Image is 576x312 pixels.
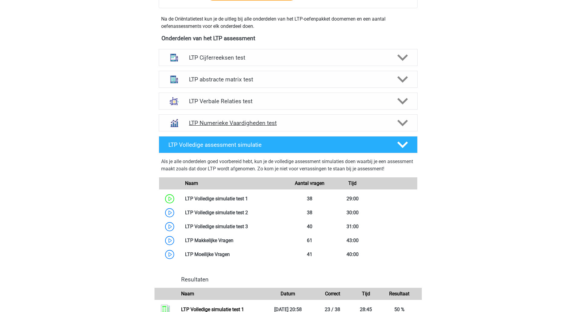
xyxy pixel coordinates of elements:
[266,290,310,297] div: Datum
[377,290,421,297] div: Resultaat
[159,15,418,30] div: Na de Oriëntatietest kun je de uitleg bij alle onderdelen van het LTP-oefenpakket doornemen en ee...
[355,290,377,297] div: Tijd
[156,93,420,110] a: analogieen LTP Verbale Relaties test
[331,180,374,187] div: Tijd
[189,76,387,83] h4: LTP abstracte matrix test
[181,251,288,258] div: LTP Moeilijke Vragen
[189,98,387,105] h4: LTP Verbale Relaties test
[181,237,288,244] div: LTP Makkelijke Vragen
[166,93,182,109] img: analogieen
[166,71,182,87] img: abstracte matrices
[181,180,288,187] div: Naam
[156,114,420,131] a: numeriek redeneren LTP Numerieke Vaardigheden test
[181,223,288,230] div: LTP Volledige simulatie test 3
[161,158,415,175] div: Als je alle onderdelen goed voorbereid hebt, kun je de volledige assessment simulaties doen waarb...
[288,180,331,187] div: Aantal vragen
[181,276,417,283] h4: Resultaten
[166,50,182,65] img: cijferreeksen
[177,290,266,297] div: Naam
[161,35,415,42] h4: Onderdelen van het LTP assessment
[189,54,387,61] h4: LTP Cijferreeksen test
[156,49,420,66] a: cijferreeksen LTP Cijferreeksen test
[181,209,288,216] div: LTP Volledige simulatie test 2
[156,136,420,153] a: LTP Volledige assessment simulatie
[310,290,355,297] div: Correct
[181,195,288,202] div: LTP Volledige simulatie test 1
[166,115,182,131] img: numeriek redeneren
[189,120,387,126] h4: LTP Numerieke Vaardigheden test
[168,141,387,148] h4: LTP Volledige assessment simulatie
[156,71,420,88] a: abstracte matrices LTP abstracte matrix test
